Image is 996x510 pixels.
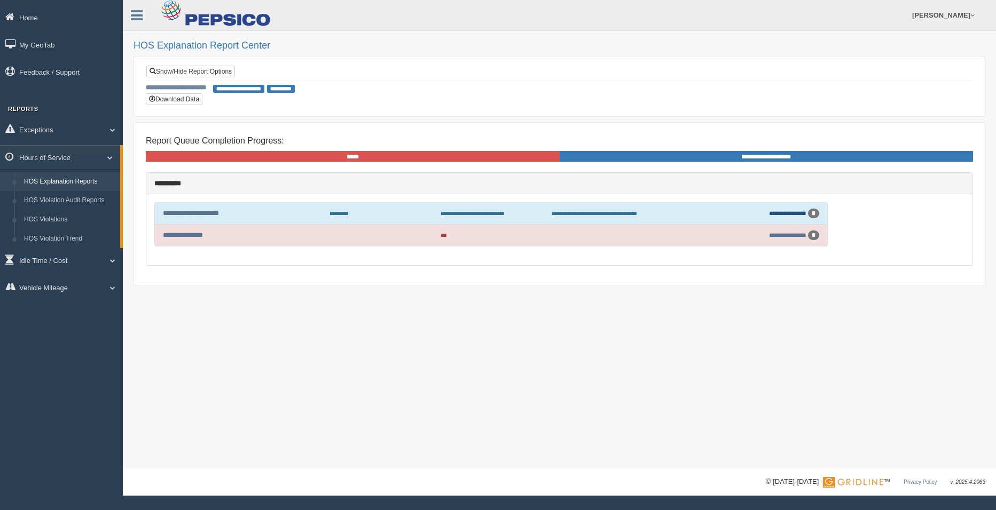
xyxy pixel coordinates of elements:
[146,66,235,77] a: Show/Hide Report Options
[19,229,120,249] a: HOS Violation Trend
[134,41,985,51] h2: HOS Explanation Report Center
[146,93,202,105] button: Download Data
[951,479,985,485] span: v. 2025.4.2063
[766,476,985,488] div: © [DATE]-[DATE] - ™
[904,479,937,485] a: Privacy Policy
[19,191,120,210] a: HOS Violation Audit Reports
[19,210,120,229] a: HOS Violations
[19,172,120,192] a: HOS Explanation Reports
[823,477,883,488] img: Gridline
[146,136,973,146] h4: Report Queue Completion Progress:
